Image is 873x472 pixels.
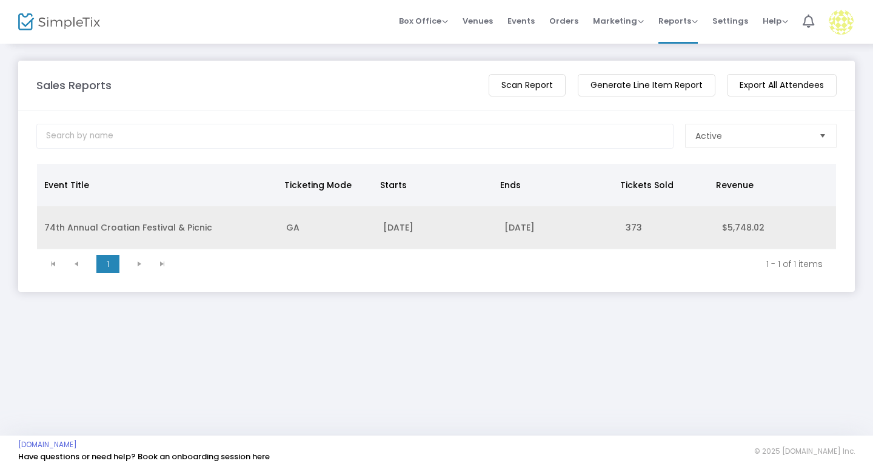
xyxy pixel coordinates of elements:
[277,164,373,206] th: Ticketing Mode
[489,74,566,96] m-button: Scan Report
[754,447,855,456] span: © 2025 [DOMAIN_NAME] Inc.
[549,5,578,36] span: Orders
[658,15,698,27] span: Reports
[695,130,722,142] span: Active
[37,164,836,249] div: Data table
[279,206,376,249] td: GA
[399,15,448,27] span: Box Office
[507,5,535,36] span: Events
[182,258,823,270] kendo-pager-info: 1 - 1 of 1 items
[727,74,837,96] m-button: Export All Attendees
[37,164,277,206] th: Event Title
[18,451,270,462] a: Have questions or need help? Book an onboarding session here
[593,15,644,27] span: Marketing
[715,206,836,249] td: $5,748.02
[463,5,493,36] span: Venues
[613,164,709,206] th: Tickets Sold
[36,124,674,149] input: Search by name
[37,206,279,249] td: 74th Annual Croatian Festival & Picnic
[36,77,112,93] m-panel-title: Sales Reports
[373,164,493,206] th: Starts
[376,206,497,249] td: [DATE]
[18,440,77,450] a: [DOMAIN_NAME]
[578,74,715,96] m-button: Generate Line Item Report
[814,124,831,147] button: Select
[716,179,754,191] span: Revenue
[497,206,618,249] td: [DATE]
[712,5,748,36] span: Settings
[763,15,788,27] span: Help
[493,164,613,206] th: Ends
[96,255,119,273] span: Page 1
[618,206,715,249] td: 373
